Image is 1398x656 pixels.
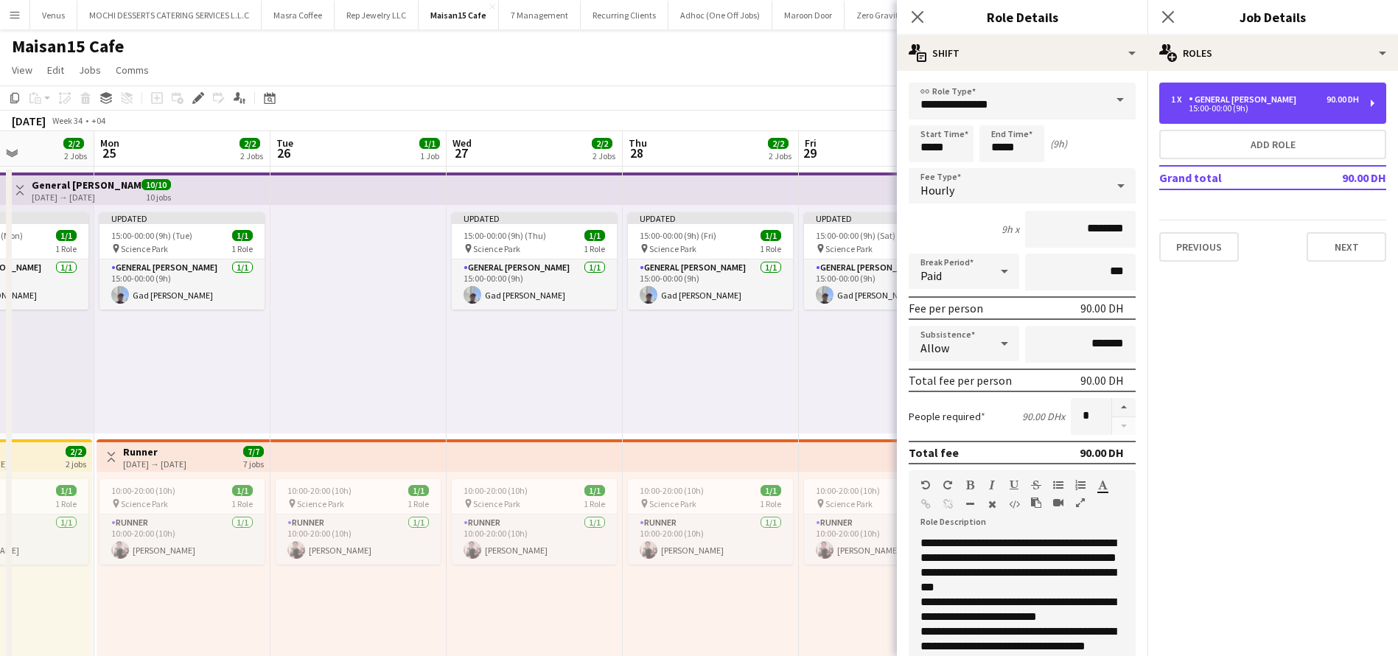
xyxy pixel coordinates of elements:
[123,458,186,470] div: [DATE] → [DATE]
[772,1,845,29] button: Maroon Door
[408,498,429,509] span: 1 Role
[804,514,969,565] app-card-role: Runner1/110:00-20:00 (10h)[PERSON_NAME]
[12,114,46,128] div: [DATE]
[99,479,265,565] app-job-card: 10:00-20:00 (10h)1/1 Science Park1 RoleRunner1/110:00-20:00 (10h)[PERSON_NAME]
[473,498,520,509] span: Science Park
[909,410,985,423] label: People required
[803,144,817,161] span: 29
[452,136,472,150] span: Wed
[909,373,1012,388] div: Total fee per person
[897,7,1147,27] h3: Role Details
[100,136,119,150] span: Mon
[232,485,253,496] span: 1/1
[450,144,472,161] span: 27
[32,192,141,203] div: [DATE] → [DATE]
[640,485,704,496] span: 10:00-20:00 (10h)
[419,1,499,29] button: Maisan15 Cafe
[987,479,997,491] button: Italic
[121,498,168,509] span: Science Park
[79,63,101,77] span: Jobs
[297,498,344,509] span: Science Park
[276,514,441,565] app-card-role: Runner1/110:00-20:00 (10h)[PERSON_NAME]
[47,63,64,77] span: Edit
[146,190,171,203] div: 10 jobs
[1080,373,1124,388] div: 90.00 DH
[909,445,959,460] div: Total fee
[760,498,781,509] span: 1 Role
[584,485,605,496] span: 1/1
[816,230,895,241] span: 15:00-00:00 (9h) (Sat)
[111,230,192,241] span: 15:00-00:00 (9h) (Tue)
[1009,479,1019,491] button: Underline
[626,144,647,161] span: 28
[64,150,87,161] div: 2 Jobs
[419,138,440,149] span: 1/1
[55,498,77,509] span: 1 Role
[464,485,528,496] span: 10:00-20:00 (10h)
[628,259,793,310] app-card-role: General [PERSON_NAME]1/115:00-00:00 (9h)Gad [PERSON_NAME]
[41,60,70,80] a: Edit
[66,446,86,457] span: 2/2
[63,138,84,149] span: 2/2
[1075,497,1086,509] button: Fullscreen
[1293,166,1386,189] td: 90.00 DH
[768,138,789,149] span: 2/2
[581,1,668,29] button: Recurring Clients
[12,35,124,57] h1: Maisan15 Cafe
[897,35,1147,71] div: Shift
[99,212,265,224] div: Updated
[1327,94,1359,105] div: 90.00 DH
[1080,445,1124,460] div: 90.00 DH
[920,341,949,355] span: Allow
[1053,479,1063,491] button: Unordered List
[1171,105,1359,112] div: 15:00-00:00 (9h)
[32,178,141,192] h3: General [PERSON_NAME]
[55,243,77,254] span: 1 Role
[649,498,696,509] span: Science Park
[628,212,793,310] app-job-card: Updated15:00-00:00 (9h) (Fri)1/1 Science Park1 RoleGeneral [PERSON_NAME]1/115:00-00:00 (9h)Gad [P...
[1159,232,1239,262] button: Previous
[276,479,441,565] app-job-card: 10:00-20:00 (10h)1/1 Science Park1 RoleRunner1/110:00-20:00 (10h)[PERSON_NAME]
[909,301,983,315] div: Fee per person
[452,212,617,310] app-job-card: Updated15:00-00:00 (9h) (Thu)1/1 Science Park1 RoleGeneral [PERSON_NAME]1/115:00-00:00 (9h)Gad [P...
[99,514,265,565] app-card-role: Runner1/110:00-20:00 (10h)[PERSON_NAME]
[628,479,793,565] app-job-card: 10:00-20:00 (10h)1/1 Science Park1 RoleRunner1/110:00-20:00 (10h)[PERSON_NAME]
[232,230,253,241] span: 1/1
[1002,223,1019,236] div: 9h x
[628,514,793,565] app-card-role: Runner1/110:00-20:00 (10h)[PERSON_NAME]
[1112,398,1136,417] button: Increase
[804,212,969,310] app-job-card: Updated15:00-00:00 (9h) (Sat)1/1 Science Park1 RoleGeneral [PERSON_NAME]1/115:00-00:00 (9h)Gad [P...
[66,457,86,470] div: 2 jobs
[287,485,352,496] span: 10:00-20:00 (10h)
[98,144,119,161] span: 25
[628,212,793,224] div: Updated
[920,268,942,283] span: Paid
[987,498,997,510] button: Clear Formatting
[804,479,969,565] app-job-card: 10:00-20:00 (10h)1/1 Science Park1 RoleRunner1/110:00-20:00 (10h)[PERSON_NAME]
[77,1,262,29] button: MOCHI DESSERTS CATERING SERVICES L.L.C
[584,243,605,254] span: 1 Role
[240,138,260,149] span: 2/2
[1307,232,1386,262] button: Next
[452,212,617,224] div: Updated
[584,230,605,241] span: 1/1
[1171,94,1189,105] div: 1 x
[1031,479,1041,491] button: Strikethrough
[1147,35,1398,71] div: Roles
[121,243,168,254] span: Science Park
[1159,130,1386,159] button: Add role
[452,259,617,310] app-card-role: General [PERSON_NAME]1/115:00-00:00 (9h)Gad [PERSON_NAME]
[99,259,265,310] app-card-role: General [PERSON_NAME]1/115:00-00:00 (9h)Gad [PERSON_NAME]
[845,1,915,29] button: Zero Gravity
[99,212,265,310] app-job-card: Updated15:00-00:00 (9h) (Tue)1/1 Science Park1 RoleGeneral [PERSON_NAME]1/115:00-00:00 (9h)Gad [P...
[816,485,880,496] span: 10:00-20:00 (10h)
[6,60,38,80] a: View
[804,212,969,224] div: Updated
[12,63,32,77] span: View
